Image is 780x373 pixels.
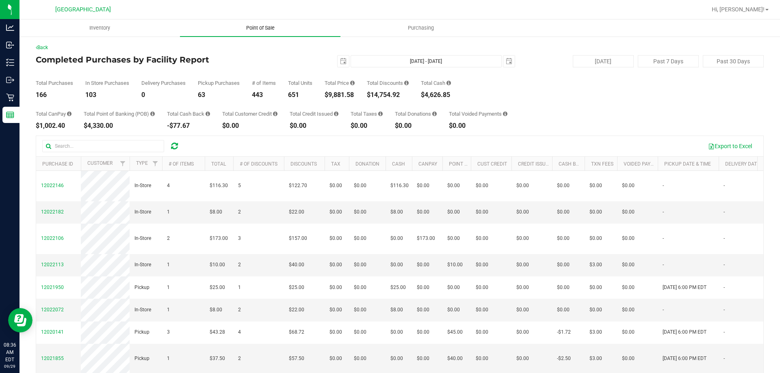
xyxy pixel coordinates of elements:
span: $0.00 [622,208,635,216]
span: 12022146 [41,183,64,188]
span: $0.00 [622,235,635,242]
a: Point of Sale [180,19,340,37]
div: $0.00 [351,123,383,129]
span: $116.30 [390,182,409,190]
span: $0.00 [557,182,570,190]
span: Purchasing [397,24,445,32]
div: Total CanPay [36,111,71,116]
div: # of Items [252,80,276,86]
span: [DATE] 6:00 PM EDT [663,328,706,336]
a: Discounts [290,161,317,167]
span: $116.30 [210,182,228,190]
span: $0.00 [589,284,602,291]
span: $0.00 [329,306,342,314]
a: Inventory [19,19,180,37]
span: $0.00 [390,261,403,269]
div: 103 [85,92,129,98]
span: $0.00 [476,261,488,269]
inline-svg: Inventory [6,58,14,67]
span: 1 [167,284,170,291]
span: $8.00 [210,306,222,314]
a: Cust Credit [477,161,507,167]
span: $0.00 [354,261,366,269]
span: $0.00 [417,182,429,190]
span: - [724,235,725,242]
span: $0.00 [476,328,488,336]
div: 63 [198,92,240,98]
span: $122.70 [289,182,307,190]
div: $1,002.40 [36,123,71,129]
div: Total Units [288,80,312,86]
button: Past 7 Days [638,55,699,67]
span: 12020141 [41,329,64,335]
span: $0.00 [476,306,488,314]
span: $0.00 [447,306,460,314]
span: 2 [238,208,241,216]
iframe: Resource center [8,308,32,332]
span: $0.00 [390,235,403,242]
span: 12022182 [41,209,64,215]
a: Purchasing [340,19,501,37]
span: $0.00 [329,235,342,242]
span: - [663,235,664,242]
span: $0.00 [329,355,342,362]
a: Point of Banking (POB) [449,161,507,167]
span: [GEOGRAPHIC_DATA] [55,6,111,13]
span: Pickup [134,328,149,336]
a: Filter [149,157,162,170]
span: - [663,208,664,216]
i: Sum of the successful, non-voided CanPay payment transactions for all purchases in the date range. [67,111,71,116]
span: - [724,355,725,362]
span: Pickup [134,284,149,291]
a: Total [211,161,226,167]
span: $157.00 [289,235,307,242]
div: Total Discounts [367,80,409,86]
span: $0.00 [417,284,429,291]
span: $22.00 [289,208,304,216]
span: $0.00 [476,182,488,190]
a: Type [136,160,148,166]
span: $57.50 [289,355,304,362]
div: Total Voided Payments [449,111,507,116]
div: In Store Purchases [85,80,129,86]
span: 2 [238,306,241,314]
a: Cash [392,161,405,167]
span: 12022072 [41,307,64,313]
span: $0.00 [557,261,570,269]
span: $0.00 [589,306,602,314]
span: $43.28 [210,328,225,336]
span: $0.00 [447,182,460,190]
input: Search... [42,140,164,152]
span: 2 [167,235,170,242]
div: Delivery Purchases [141,80,186,86]
i: Sum of all account credit issued for all refunds from returned purchases in the date range. [334,111,338,116]
a: Purchase ID [42,161,73,167]
div: -$77.67 [167,123,210,129]
span: $0.00 [354,306,366,314]
span: In-Store [134,208,151,216]
span: Inventory [78,24,121,32]
span: $37.50 [210,355,225,362]
span: $0.00 [622,284,635,291]
span: In-Store [134,182,151,190]
span: 12022106 [41,235,64,241]
a: Voided Payment [624,161,664,167]
i: Sum of the successful, non-voided cash payment transactions for all purchases in the date range. ... [446,80,451,86]
span: - [724,182,725,190]
div: 443 [252,92,276,98]
span: $0.00 [354,355,366,362]
i: Sum of all round-up-to-next-dollar total price adjustments for all purchases in the date range. [432,111,437,116]
span: $0.00 [447,235,460,242]
span: $0.00 [447,284,460,291]
span: $45.00 [447,328,463,336]
i: Sum of the total prices of all purchases in the date range. [350,80,355,86]
span: select [338,56,349,67]
h4: Completed Purchases by Facility Report [36,55,278,64]
div: $9,881.58 [325,92,355,98]
span: $0.00 [329,261,342,269]
span: Pickup [134,355,149,362]
span: $25.00 [390,284,406,291]
span: [DATE] 6:00 PM EDT [663,355,706,362]
span: $0.00 [589,208,602,216]
span: $0.00 [476,355,488,362]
